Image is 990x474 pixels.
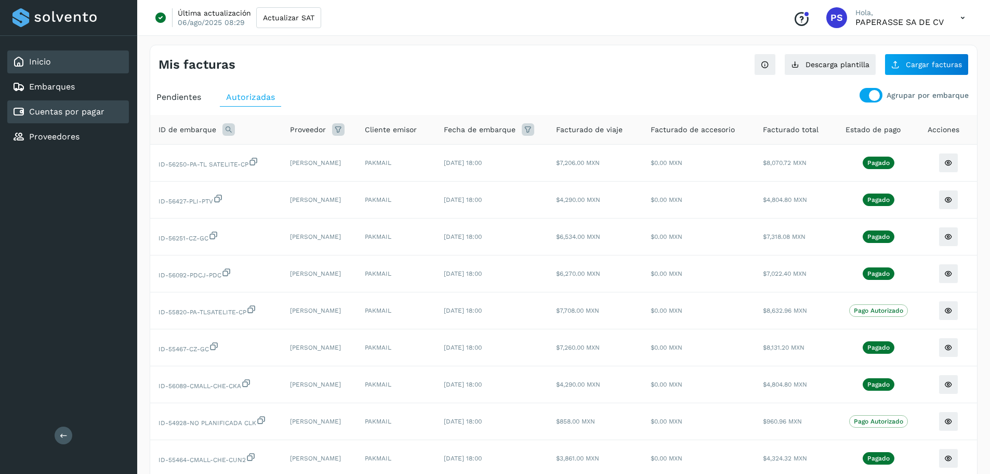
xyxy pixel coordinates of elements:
[846,124,901,135] span: Estado de pago
[365,124,417,135] span: Cliente emisor
[178,8,251,18] p: Última actualización
[263,14,314,21] span: Actualizar SAT
[159,309,257,316] span: a4acd3e6-d723-4059-8063-23e6c1f805ea
[156,92,201,102] span: Pendientes
[556,418,595,425] span: $858.00 MXN
[763,233,806,240] span: $7,318.08 MXN
[763,196,807,203] span: $4,804.80 MXN
[444,233,482,240] span: [DATE] 18:00
[7,75,129,98] div: Embarques
[159,57,235,72] h4: Mis facturas
[357,182,435,219] td: PAKMAIL
[159,272,232,279] span: 39f6cf74-7e16-4069-951b-c5e9f282d66d
[29,82,75,92] a: Embarques
[556,196,600,203] span: $4,290.00 MXN
[763,418,802,425] span: $960.96 MXN
[159,419,267,427] span: 820367d3-750c-48aa-83f2-5e575b864dd7
[444,455,482,462] span: [DATE] 18:00
[7,100,129,123] div: Cuentas por pagar
[256,7,321,28] button: Actualizar SAT
[159,382,252,390] span: 40bf9665-9486-431a-b923-3d6a94ef68b0
[282,182,357,219] td: [PERSON_NAME]
[556,344,600,351] span: $7,260.00 MXN
[282,255,357,292] td: [PERSON_NAME]
[290,124,326,135] span: Proveedor
[159,345,219,353] span: c13ceb32-3b00-4a62-8d0f-0cd561928897
[651,124,735,135] span: Facturado de accesorio
[444,381,482,388] span: [DATE] 18:00
[178,18,245,27] p: 06/ago/2025 08:29
[357,145,435,182] td: PAKMAIL
[282,219,357,255] td: [PERSON_NAME]
[763,455,807,462] span: $4,324.32 MXN
[444,418,482,425] span: [DATE] 18:00
[651,455,682,462] span: $0.00 MXN
[29,107,104,117] a: Cuentas por pagar
[282,329,357,366] td: [PERSON_NAME]
[651,307,682,314] span: $0.00 MXN
[651,196,682,203] span: $0.00 MXN
[556,233,600,240] span: $6,534.00 MXN
[357,366,435,403] td: PAKMAIL
[763,159,807,166] span: $8,070.72 MXN
[651,381,682,388] span: $0.00 MXN
[928,124,959,135] span: Acciones
[556,159,600,166] span: $7,206.00 MXN
[651,418,682,425] span: $0.00 MXN
[556,455,599,462] span: $3,861.00 MXN
[444,344,482,351] span: [DATE] 18:00
[159,124,216,135] span: ID de embarque
[226,92,275,102] span: Autorizadas
[159,198,223,205] span: 12b06b6f-5dbe-41a5-8040-507607255c1a
[906,61,962,68] span: Cargar facturas
[29,57,51,67] a: Inicio
[556,270,600,277] span: $6,270.00 MXN
[7,50,129,73] div: Inicio
[29,132,80,142] a: Proveedores
[855,8,944,17] p: Hola,
[763,344,804,351] span: $8,131.20 MXN
[867,270,890,277] p: Pagado
[357,255,435,292] td: PAKMAIL
[763,307,807,314] span: $8,632.96 MXN
[651,344,682,351] span: $0.00 MXN
[444,124,516,135] span: Fecha de embarque
[357,329,435,366] td: PAKMAIL
[357,219,435,255] td: PAKMAIL
[887,91,969,100] p: Agrupar por embarque
[282,366,357,403] td: [PERSON_NAME]
[357,292,435,329] td: PAKMAIL
[159,456,256,464] span: 972092eb-a2c1-4b7f-9755-868ce28e39ab
[867,455,890,462] p: Pagado
[763,124,819,135] span: Facturado total
[867,196,890,203] p: Pagado
[784,54,876,75] button: Descarga plantilla
[556,124,623,135] span: Facturado de viaje
[444,307,482,314] span: [DATE] 18:00
[444,270,482,277] span: [DATE] 18:00
[651,233,682,240] span: $0.00 MXN
[282,292,357,329] td: [PERSON_NAME]
[867,381,890,388] p: Pagado
[854,418,903,425] p: Pago Autorizado
[159,161,259,168] span: a9a30bed-3440-4d36-9fd2-9b250faf2356
[855,17,944,27] p: PAPERASSE SA DE CV
[444,159,482,166] span: [DATE] 18:00
[763,381,807,388] span: $4,804.80 MXN
[357,403,435,440] td: PAKMAIL
[867,159,890,166] p: Pagado
[7,125,129,148] div: Proveedores
[556,381,600,388] span: $4,290.00 MXN
[867,344,890,351] p: Pagado
[854,307,903,314] p: Pago Autorizado
[159,235,219,242] span: ed38a587-c197-45c7-a9d9-8bd899bf583d
[885,54,969,75] button: Cargar facturas
[651,270,682,277] span: $0.00 MXN
[282,403,357,440] td: [PERSON_NAME]
[763,270,807,277] span: $7,022.40 MXN
[867,233,890,240] p: Pagado
[651,159,682,166] span: $0.00 MXN
[444,196,482,203] span: [DATE] 18:00
[806,61,869,68] span: Descarga plantilla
